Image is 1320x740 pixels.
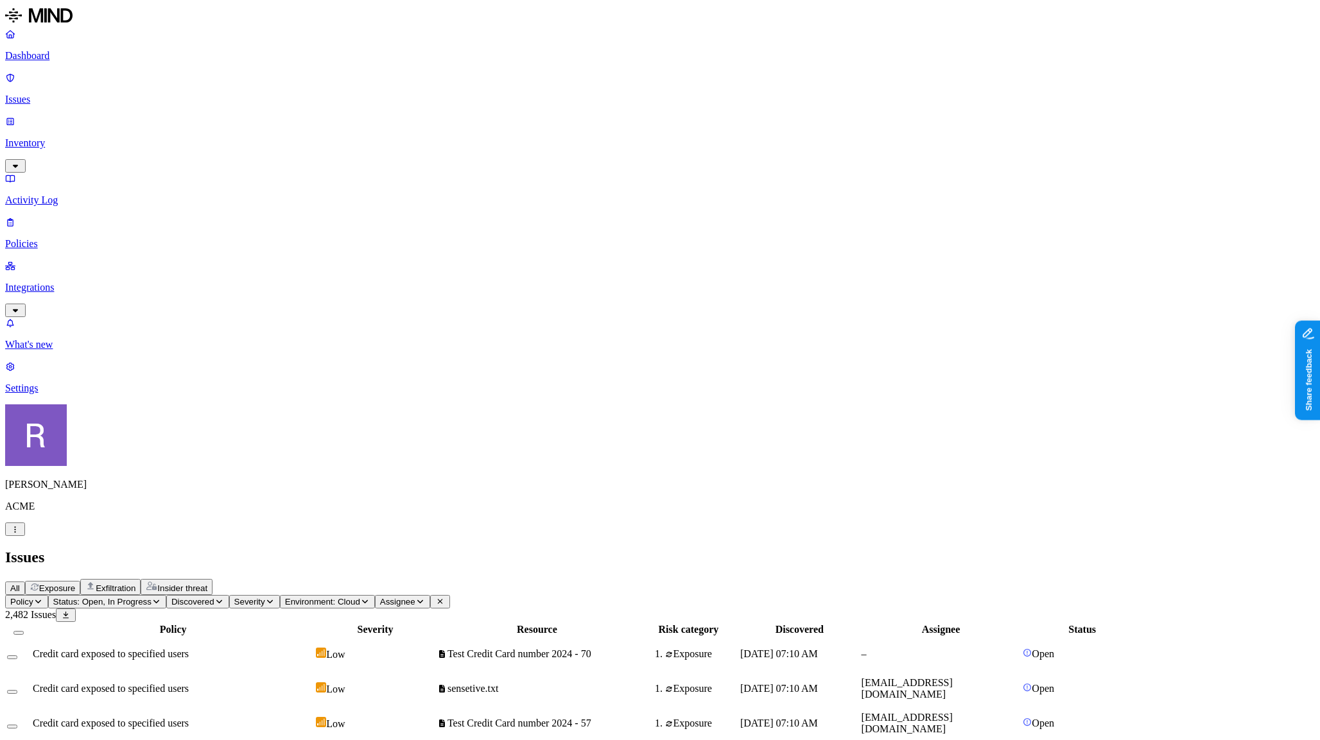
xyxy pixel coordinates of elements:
[5,339,1315,350] p: What's new
[33,624,313,635] div: Policy
[447,718,591,728] span: Test Credit Card number 2024 - 57
[10,597,33,607] span: Policy
[447,683,499,694] span: sensetive.txt
[96,583,135,593] span: Exfiltration
[5,94,1315,105] p: Issues
[5,501,1315,512] p: ACME
[5,5,1315,28] a: MIND
[5,116,1315,171] a: Inventory
[5,238,1315,250] p: Policies
[665,683,738,694] div: Exposure
[53,597,152,607] span: Status: Open, In Progress
[33,648,189,659] span: Credit card exposed to specified users
[5,609,56,620] span: 2,482 Issues
[740,683,818,694] span: [DATE] 07:10 AM
[157,583,207,593] span: Insider threat
[5,137,1315,149] p: Inventory
[5,317,1315,350] a: What's new
[7,690,17,694] button: Select row
[5,361,1315,394] a: Settings
[285,597,360,607] span: Environment: Cloud
[1032,718,1054,728] span: Open
[1023,648,1032,657] img: status-open.svg
[447,648,591,659] span: Test Credit Card number 2024 - 70
[740,718,818,728] span: [DATE] 07:10 AM
[665,648,738,660] div: Exposure
[5,549,1315,566] h2: Issues
[639,624,738,635] div: Risk category
[5,50,1315,62] p: Dashboard
[316,624,435,635] div: Severity
[665,718,738,729] div: Exposure
[5,383,1315,394] p: Settings
[862,712,953,734] span: [EMAIL_ADDRESS][DOMAIN_NAME]
[1032,648,1054,659] span: Open
[5,173,1315,206] a: Activity Log
[5,194,1315,206] p: Activity Log
[5,72,1315,105] a: Issues
[740,624,859,635] div: Discovered
[1032,683,1054,694] span: Open
[5,216,1315,250] a: Policies
[5,28,1315,62] a: Dashboard
[7,655,17,659] button: Select row
[5,282,1315,293] p: Integrations
[171,597,214,607] span: Discovered
[234,597,265,607] span: Severity
[862,677,953,700] span: [EMAIL_ADDRESS][DOMAIN_NAME]
[10,583,20,593] span: All
[380,597,415,607] span: Assignee
[39,583,75,593] span: Exposure
[326,649,345,660] span: Low
[7,725,17,728] button: Select row
[862,648,867,659] span: –
[316,682,326,693] img: severity-low.svg
[5,260,1315,315] a: Integrations
[326,718,345,729] span: Low
[1023,624,1142,635] div: Status
[13,631,24,635] button: Select all
[316,717,326,727] img: severity-low.svg
[862,624,1021,635] div: Assignee
[33,683,189,694] span: Credit card exposed to specified users
[740,648,818,659] span: [DATE] 07:10 AM
[5,5,73,26] img: MIND
[1023,718,1032,727] img: status-open.svg
[1023,683,1032,692] img: status-open.svg
[326,684,345,694] span: Low
[316,648,326,658] img: severity-low.svg
[33,718,189,728] span: Credit card exposed to specified users
[5,404,67,466] img: Rich Thompson
[437,624,637,635] div: Resource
